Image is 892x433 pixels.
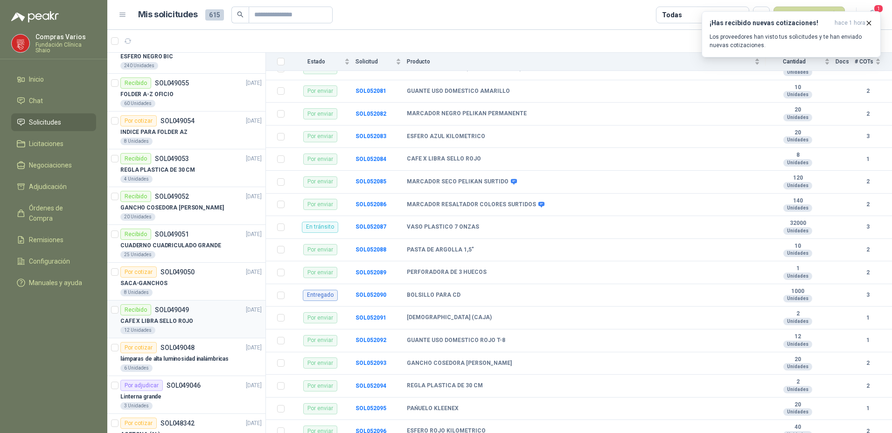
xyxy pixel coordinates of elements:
div: Por enviar [303,403,337,414]
b: 140 [766,197,830,205]
p: SOL049054 [160,118,195,124]
div: Unidades [783,204,812,212]
b: 20 [766,356,830,363]
a: SOL052089 [355,269,386,276]
span: Estado [290,58,342,65]
b: SOL052095 [355,405,386,412]
a: Por cotizarSOL049054[DATE] INDICE PARA FOLDER AZ8 Unidades [107,112,265,149]
span: Órdenes de Compra [29,203,87,223]
p: SOL049052 [155,193,189,200]
div: 6 Unidades [120,364,153,372]
div: 60 Unidades [120,100,155,107]
p: [DATE] [246,268,262,277]
b: GUANTE USO DOMESTICO ROJO T-8 [407,337,505,344]
div: Recibido [120,304,151,315]
p: SOL048342 [160,420,195,426]
p: SOL049046 [167,382,201,389]
span: Adjudicación [29,182,67,192]
b: 2 [855,245,881,254]
th: Solicitud [355,53,407,71]
b: 20 [766,129,830,137]
p: SOL049050 [160,269,195,275]
div: 25 Unidades [120,251,155,258]
p: Compras Varios [35,34,96,40]
p: GANCHO COSEDORA [PERSON_NAME] [120,203,224,212]
a: Por cotizarSOL049048[DATE] lámparas de alta luminosidad inalámbricas6 Unidades [107,338,265,376]
b: 1000 [766,288,830,295]
a: SOL052091 [355,314,386,321]
b: 2 [855,382,881,391]
span: 1 [873,4,884,13]
a: SOL052081 [355,88,386,94]
div: Por enviar [303,335,337,346]
div: Unidades [783,159,812,167]
a: Por cotizarSOL049050[DATE] SACA-GANCHOS8 Unidades [107,263,265,300]
p: [DATE] [246,381,262,390]
b: 3 [855,223,881,231]
div: Unidades [783,91,812,98]
div: Unidades [783,69,812,76]
div: Por cotizar [120,418,157,429]
a: SOL052094 [355,383,386,389]
p: FOLDER A-Z OFICIO [120,90,174,99]
div: Por enviar [303,380,337,391]
div: Por cotizar [120,342,157,353]
span: Configuración [29,256,70,266]
b: 10 [766,243,830,250]
h3: ¡Has recibido nuevas cotizaciones! [710,19,831,27]
div: Unidades [783,318,812,325]
b: VASO PLASTICO 7 ONZAS [407,223,479,231]
a: SOL052086 [355,201,386,208]
div: Por enviar [303,267,337,278]
a: RecibidoSOL049056[DATE] ESFERO NEGRO BIC240 Unidades [107,36,265,74]
p: REGLA PLASTICA DE 30 CM [120,166,195,175]
b: 40 [766,424,830,431]
div: Recibido [120,77,151,89]
b: 2 [855,87,881,96]
a: RecibidoSOL049051[DATE] CUADERNO CUADRICULADO GRANDE25 Unidades [107,225,265,263]
b: SOL052093 [355,360,386,366]
p: [DATE] [246,192,262,201]
div: Por enviar [303,108,337,119]
button: ¡Has recibido nuevas cotizaciones!hace 1 hora Los proveedores han visto tus solicitudes y te han ... [702,11,881,57]
p: Fundación Clínica Shaio [35,42,96,53]
div: 8 Unidades [120,138,153,145]
b: 3 [855,291,881,300]
div: Unidades [783,182,812,189]
a: SOL052085 [355,178,386,185]
b: MARCADOR SECO PELIKAN SURTIDO [407,178,509,186]
th: Estado [290,53,355,71]
b: 2 [855,200,881,209]
a: SOL052087 [355,223,386,230]
div: Recibido [120,191,151,202]
p: SOL049048 [160,344,195,351]
p: [DATE] [246,79,262,88]
b: BOLSILLO PARA CD [407,292,460,299]
p: SACA-GANCHOS [120,279,167,288]
b: 12 [766,333,830,341]
a: Chat [11,92,96,110]
b: SOL052084 [355,156,386,162]
button: Nueva solicitud [774,7,845,23]
img: Logo peakr [11,11,59,22]
b: 1 [855,155,881,164]
div: Por enviar [303,312,337,323]
span: Solicitud [355,58,394,65]
div: En tránsito [302,222,338,233]
a: SOL052088 [355,246,386,253]
b: 32000 [766,220,830,227]
a: Licitaciones [11,135,96,153]
div: Unidades [783,341,812,348]
a: RecibidoSOL049049[DATE] CAFE X LIBRA SELLO ROJO12 Unidades [107,300,265,338]
span: Licitaciones [29,139,63,149]
b: 20 [766,401,830,409]
a: SOL052083 [355,133,386,140]
p: Los proveedores han visto tus solicitudes y te han enviado nuevas cotizaciones. [710,33,873,49]
div: Unidades [783,386,812,393]
p: [DATE] [246,343,262,352]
